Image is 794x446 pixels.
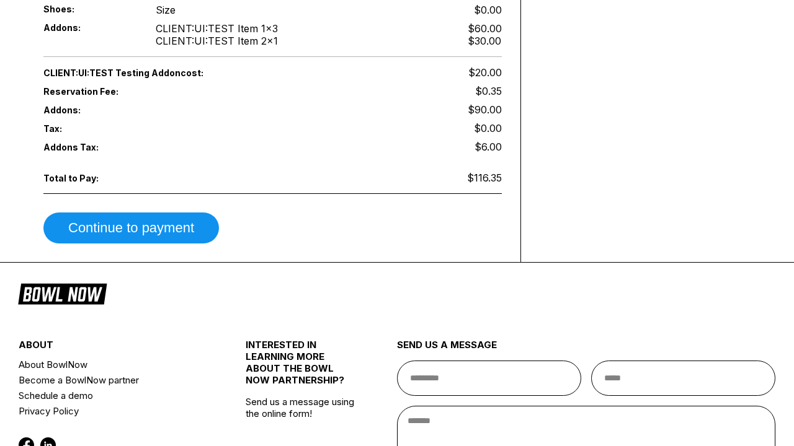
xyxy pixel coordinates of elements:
[43,142,135,152] span: Addons Tax:
[19,372,208,388] a: Become a BowlNow partner
[246,339,359,396] div: INTERESTED IN LEARNING MORE ABOUT THE BOWL NOW PARTNERSHIP?
[19,388,208,403] a: Schedule a demo
[43,68,273,78] span: CLIENT:UI:TEST Testing Addon cost:
[475,141,502,153] span: $6.00
[468,35,502,47] div: $30.00
[468,66,502,79] span: $20.00
[19,357,208,372] a: About BowlNow
[475,85,502,97] span: $0.35
[474,4,502,16] div: $0.00
[156,22,278,35] div: CLIENT:UI:TEST Item 1 x 3
[43,173,135,183] span: Total to Pay:
[468,22,502,35] div: $60.00
[43,212,219,243] button: Continue to payment
[468,103,502,116] span: $90.00
[156,4,176,16] div: Size
[156,35,278,47] div: CLIENT:UI:TEST Item 2 x 1
[43,22,135,33] span: Addons:
[43,105,135,115] span: Addons:
[43,4,135,14] span: Shoes:
[474,122,502,134] span: $0.00
[43,123,135,134] span: Tax:
[397,339,775,361] div: send us a message
[467,172,502,184] span: $116.35
[19,403,208,419] a: Privacy Policy
[43,86,273,97] span: Reservation Fee:
[19,339,208,357] div: about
